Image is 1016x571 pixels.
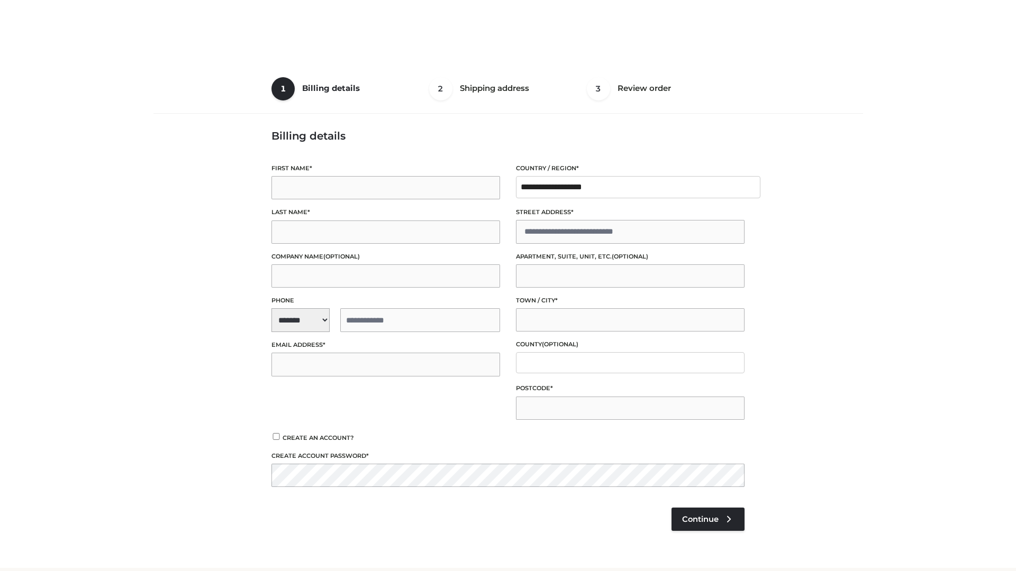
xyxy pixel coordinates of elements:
input: Create an account? [271,433,281,440]
span: Shipping address [460,83,529,93]
label: Street address [516,207,745,217]
span: Billing details [302,83,360,93]
span: 2 [429,77,452,100]
label: Email address [271,340,500,350]
span: (optional) [612,253,648,260]
label: Company name [271,252,500,262]
label: Town / City [516,296,745,306]
label: Postcode [516,383,745,393]
span: 1 [271,77,295,100]
span: Review order [618,83,671,93]
span: 3 [587,77,610,100]
h3: Billing details [271,130,745,142]
label: Last name [271,207,500,217]
label: Phone [271,296,500,306]
label: Apartment, suite, unit, etc. [516,252,745,262]
label: Country / Region [516,163,745,173]
span: Create an account? [283,434,354,441]
label: First name [271,163,500,173]
span: (optional) [323,253,360,260]
label: Create account password [271,451,745,461]
a: Continue [672,508,745,531]
label: County [516,339,745,349]
span: Continue [682,514,719,524]
span: (optional) [542,340,578,348]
